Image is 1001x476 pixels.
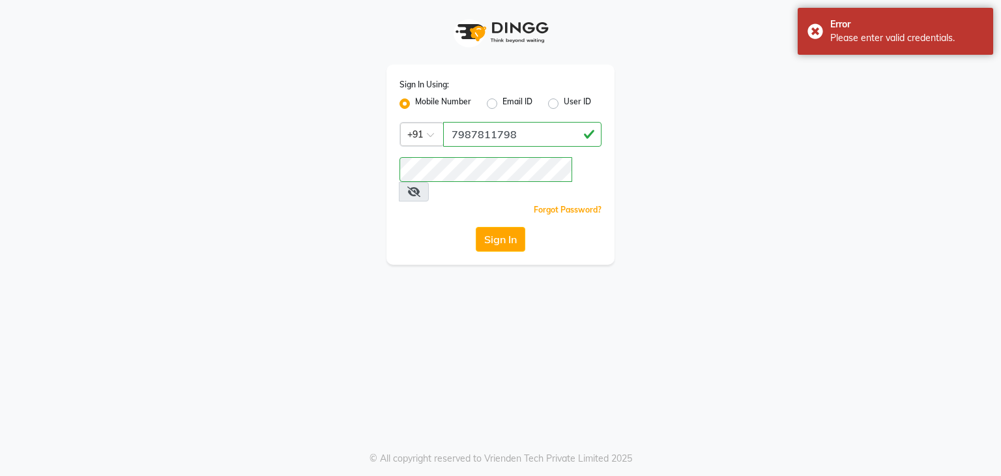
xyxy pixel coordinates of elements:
[415,96,471,112] label: Mobile Number
[830,18,983,31] div: Error
[399,79,449,91] label: Sign In Using:
[399,157,572,182] input: Username
[476,227,525,252] button: Sign In
[502,96,532,112] label: Email ID
[443,122,602,147] input: Username
[564,96,591,112] label: User ID
[830,31,983,45] div: Please enter valid credentials.
[448,13,553,52] img: logo1.svg
[534,205,602,215] a: Forgot Password?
